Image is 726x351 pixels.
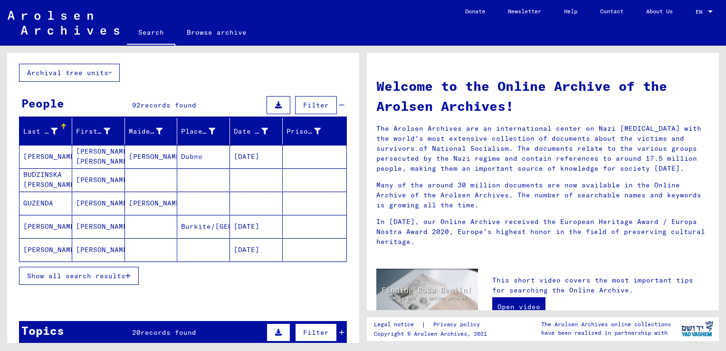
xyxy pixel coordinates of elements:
[19,238,72,261] mat-cell: [PERSON_NAME]
[541,320,671,329] p: The Arolsen Archives online collections
[19,168,72,191] mat-cell: BUDZINSKA [PERSON_NAME]
[125,192,178,214] mat-cell: [PERSON_NAME]
[303,328,329,337] span: Filter
[374,330,491,338] p: Copyright © Arolsen Archives, 2021
[234,127,268,136] div: Date of Birth
[19,118,72,145] mat-header-cell: Last Name
[129,127,163,136] div: Maiden Name
[141,328,196,337] span: records found
[234,124,282,139] div: Date of Birth
[696,9,706,15] span: EN
[21,95,64,112] div: People
[175,21,258,44] a: Browse archive
[287,124,335,139] div: Prisoner #
[23,124,72,139] div: Last Name
[374,320,491,330] div: |
[230,215,283,238] mat-cell: [DATE]
[376,269,478,324] img: video.jpg
[230,238,283,261] mat-cell: [DATE]
[125,145,178,168] mat-cell: [PERSON_NAME]
[72,118,125,145] mat-header-cell: First Name
[72,168,125,191] mat-cell: [PERSON_NAME]
[19,267,139,285] button: Show all search results
[492,275,709,295] p: This short video covers the most important tips for searching the Online Archive.
[27,272,125,280] span: Show all search results
[21,322,64,339] div: Topics
[19,64,120,82] button: Archival tree units
[541,329,671,337] p: have been realized in partnership with
[295,323,337,341] button: Filter
[376,217,709,247] p: In [DATE], our Online Archive received the European Heritage Award / Europa Nostra Award 2020, Eu...
[125,118,178,145] mat-header-cell: Maiden Name
[23,127,57,136] div: Last Name
[283,118,346,145] mat-header-cell: Prisoner #
[295,96,337,114] button: Filter
[132,328,141,337] span: 20
[230,145,283,168] mat-cell: [DATE]
[19,192,72,214] mat-cell: GUZENDA
[376,124,709,174] p: The Arolsen Archives are an international center on Nazi [MEDICAL_DATA] with the world’s most ext...
[287,127,321,136] div: Prisoner #
[72,215,125,238] mat-cell: [PERSON_NAME]
[177,145,230,168] mat-cell: Dubno
[76,127,110,136] div: First Name
[376,180,709,210] p: Many of the around 30 million documents are now available in the Online Archive of the Arolsen Ar...
[679,317,715,341] img: yv_logo.png
[76,124,124,139] div: First Name
[72,238,125,261] mat-cell: [PERSON_NAME]
[127,21,175,46] a: Search
[181,127,215,136] div: Place of Birth
[492,297,545,316] a: Open video
[230,118,283,145] mat-header-cell: Date of Birth
[376,76,709,116] h1: Welcome to the Online Archive of the Arolsen Archives!
[132,101,141,109] span: 92
[72,145,125,168] mat-cell: [PERSON_NAME] [PERSON_NAME]
[129,124,177,139] div: Maiden Name
[177,118,230,145] mat-header-cell: Place of Birth
[19,215,72,238] mat-cell: [PERSON_NAME]
[426,320,491,330] a: Privacy policy
[72,192,125,214] mat-cell: [PERSON_NAME]
[177,215,230,238] mat-cell: Burkite/[GEOGRAPHIC_DATA]
[19,145,72,168] mat-cell: [PERSON_NAME]
[303,101,329,109] span: Filter
[374,320,421,330] a: Legal notice
[8,11,119,35] img: Arolsen_neg.svg
[141,101,196,109] span: records found
[181,124,229,139] div: Place of Birth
